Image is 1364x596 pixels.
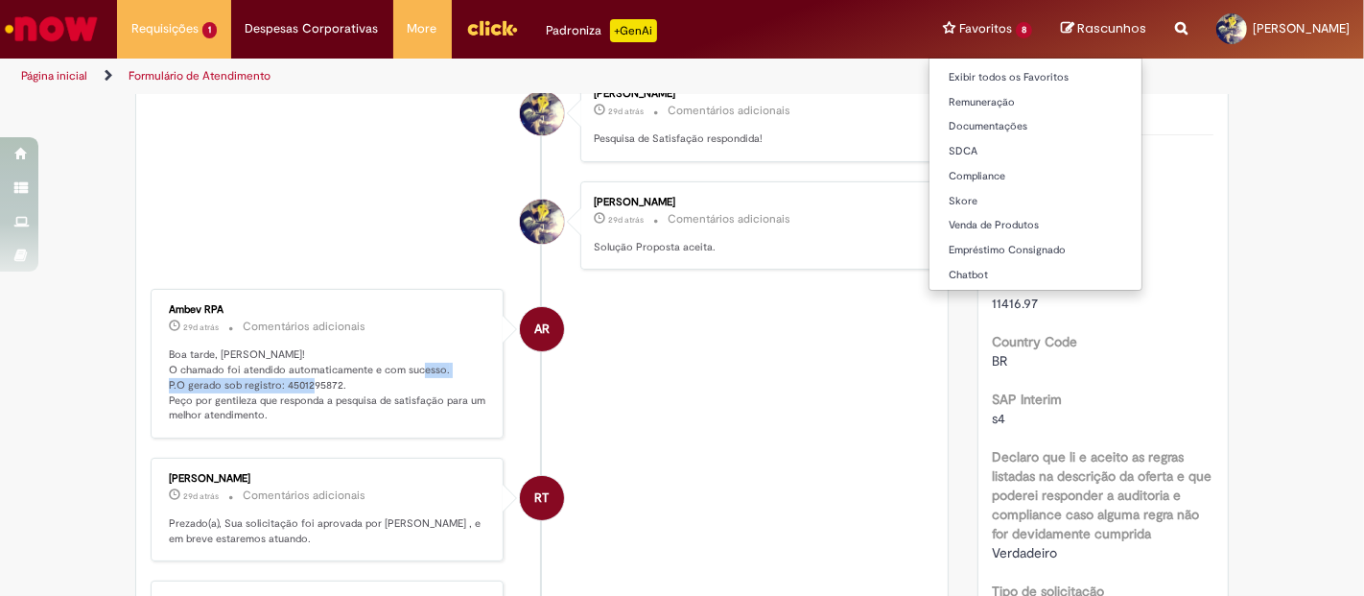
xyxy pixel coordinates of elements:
[594,131,913,147] p: Pesquisa de Satisfação respondida!
[993,295,1039,312] span: 11416.97
[183,490,219,502] time: 31/07/2025 14:38:00
[1077,19,1146,37] span: Rascunhos
[534,475,549,521] span: RT
[929,92,1141,113] a: Remuneração
[594,197,913,208] div: [PERSON_NAME]
[608,214,644,226] span: 29d atrás
[929,166,1141,187] a: Compliance
[929,67,1141,88] a: Exibir todos os Favoritos
[1253,20,1350,36] span: [PERSON_NAME]
[169,473,488,485] div: [PERSON_NAME]
[21,68,87,83] a: Página inicial
[520,476,564,520] div: Ricardo Tristao
[668,103,790,119] small: Comentários adicionais
[183,322,219,333] time: 31/07/2025 14:47:20
[929,58,1142,291] ul: Favoritos
[129,68,270,83] a: Formulário de Atendimento
[1061,20,1146,38] a: Rascunhos
[929,265,1141,286] a: Chatbot
[520,91,564,135] div: William Carvalho Machado Aubin
[993,391,1063,408] b: SAP Interim
[610,19,657,42] p: +GenAi
[408,19,437,38] span: More
[183,322,219,333] span: 29d atrás
[608,214,644,226] time: 31/07/2025 17:29:41
[993,448,1212,542] b: Declaro que li e aceito as regras listadas na descrição da oferta e que poderei responder a audit...
[466,13,518,42] img: click_logo_yellow_360x200.png
[243,488,365,504] small: Comentários adicionais
[993,410,1006,427] span: s4
[520,307,564,351] div: Ambev RPA
[246,19,379,38] span: Despesas Corporativas
[169,516,488,546] p: Prezado(a), Sua solicitação foi aprovada por [PERSON_NAME] , e em breve estaremos atuando.
[131,19,199,38] span: Requisições
[993,333,1078,350] b: Country Code
[929,191,1141,212] a: Skore
[183,490,219,502] span: 29d atrás
[929,116,1141,137] a: Documentações
[169,347,488,423] p: Boa tarde, [PERSON_NAME]! O chamado foi atendido automaticamente e com sucesso. P.O gerado sob re...
[668,211,790,227] small: Comentários adicionais
[202,22,217,38] span: 1
[594,240,913,255] p: Solução Proposta aceita.
[520,200,564,244] div: William Carvalho Machado Aubin
[2,10,101,48] img: ServiceNow
[594,88,913,100] div: [PERSON_NAME]
[993,544,1058,561] span: Verdadeiro
[993,352,1008,370] span: BR
[929,141,1141,162] a: SDCA
[608,106,644,117] time: 31/07/2025 17:29:51
[547,19,657,42] div: Padroniza
[1016,22,1032,38] span: 8
[929,215,1141,236] a: Venda de Produtos
[534,306,550,352] span: AR
[608,106,644,117] span: 29d atrás
[243,319,365,335] small: Comentários adicionais
[959,19,1012,38] span: Favoritos
[929,240,1141,261] a: Empréstimo Consignado
[993,275,1025,293] b: Saldo
[14,59,895,94] ul: Trilhas de página
[169,304,488,316] div: Ambev RPA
